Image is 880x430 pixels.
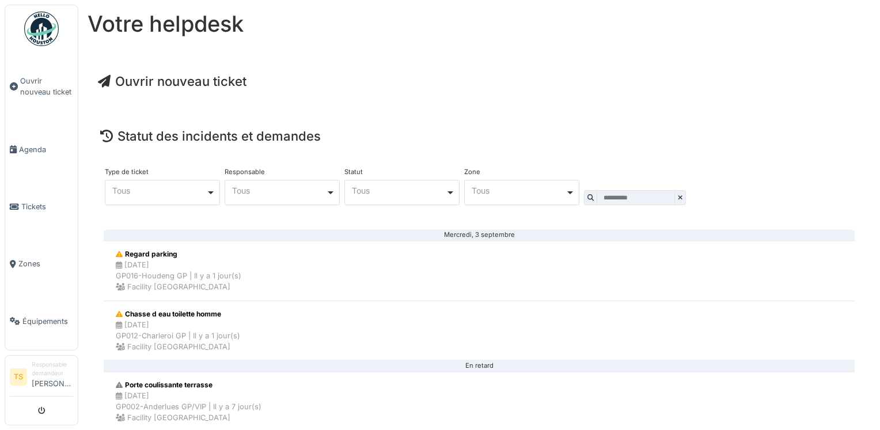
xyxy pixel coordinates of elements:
a: Agenda [5,121,78,178]
label: Responsable [225,169,265,175]
a: TS Responsable demandeur[PERSON_NAME] [10,360,73,397]
div: Responsable demandeur [32,360,73,378]
div: Tous [232,187,326,194]
div: [DATE] GP002-Anderlues GP/VIP | Il y a 7 jour(s) Facility [GEOGRAPHIC_DATA] [116,390,261,424]
div: En retard [113,365,845,367]
span: Zones [18,258,73,269]
div: Regard parking [116,249,241,259]
div: Chasse d eau toilette homme [116,309,240,319]
a: Tickets [5,178,78,235]
a: Équipements [5,293,78,350]
label: Zone [464,169,480,175]
div: Mercredi, 3 septembre [113,235,845,236]
h4: Statut des incidents et demandes [100,129,858,144]
a: Zones [5,235,78,292]
a: Ouvrir nouveau ticket [98,74,246,89]
span: Agenda [19,144,73,155]
a: Chasse d eau toilette homme [DATE]GP012-Charleroi GP | Il y a 1 jour(s) Facility [GEOGRAPHIC_DATA] [104,301,855,361]
label: Type de ticket [105,169,149,175]
a: Regard parking [DATE]GP016-Houdeng GP | Il y a 1 jour(s) Facility [GEOGRAPHIC_DATA] [104,241,855,301]
div: Porte coulissante terrasse [116,380,261,390]
li: [PERSON_NAME] [32,360,73,394]
a: Ouvrir nouveau ticket [5,52,78,121]
span: Ouvrir nouveau ticket [20,76,73,97]
div: Tous [472,187,566,194]
div: Tous [352,187,446,194]
div: [DATE] GP016-Houdeng GP | Il y a 1 jour(s) Facility [GEOGRAPHIC_DATA] [116,259,241,293]
span: Équipements [22,316,73,327]
div: [DATE] GP012-Charleroi GP | Il y a 1 jour(s) Facility [GEOGRAPHIC_DATA] [116,319,240,353]
li: TS [10,368,27,386]
label: Statut [344,169,363,175]
div: Tous [112,187,206,194]
img: Badge_color-CXgf-gQk.svg [24,12,59,46]
span: Tickets [21,201,73,212]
